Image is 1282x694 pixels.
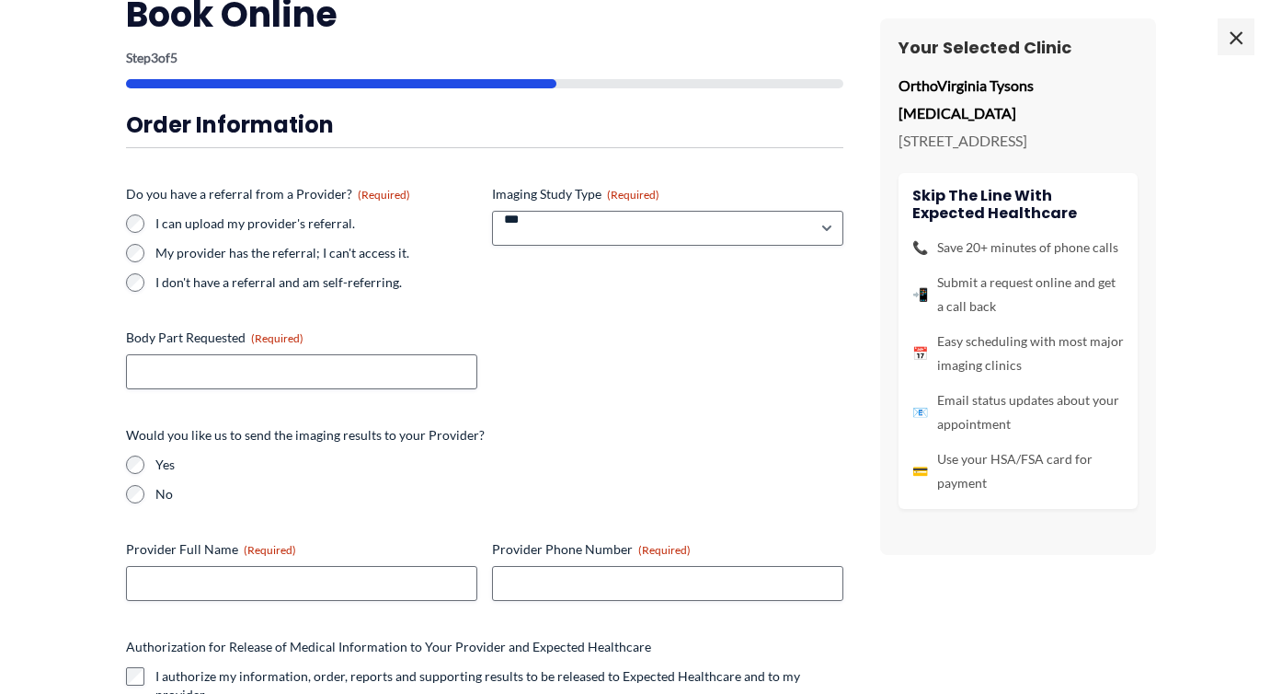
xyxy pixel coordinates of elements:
legend: Authorization for Release of Medical Information to Your Provider and Expected Healthcare [126,638,651,656]
h4: Skip the line with Expected Healthcare [912,187,1124,222]
label: Body Part Requested [126,329,477,347]
span: 💳 [912,459,928,483]
label: No [155,485,843,503]
legend: Would you like us to send the imaging results to your Provider? [126,426,485,445]
span: 📅 [912,341,928,365]
span: (Required) [251,331,303,345]
li: Email status updates about your appointment [912,388,1124,436]
span: (Required) [358,188,410,202]
label: Yes [155,456,843,474]
p: Step of [126,52,843,64]
span: 📲 [912,283,928,307]
label: I don't have a referral and am self-referring. [155,273,477,292]
label: My provider has the referral; I can't access it. [155,244,477,262]
li: Submit a request online and get a call back [912,271,1124,318]
label: I can upload my provider's referral. [155,214,477,233]
legend: Do you have a referral from a Provider? [126,185,410,203]
li: Easy scheduling with most major imaging clinics [912,330,1124,377]
li: Use your HSA/FSA card for payment [912,447,1124,495]
span: (Required) [638,543,691,557]
label: Imaging Study Type [492,185,843,203]
span: × [1218,18,1254,55]
label: Provider Full Name [126,540,477,559]
h3: Your Selected Clinic [899,37,1138,58]
span: (Required) [607,188,659,202]
span: 3 [151,50,158,65]
label: Provider Phone Number [492,540,843,559]
p: [STREET_ADDRESS] [899,127,1138,155]
h3: Order Information [126,110,843,139]
span: (Required) [244,543,296,557]
p: OrthoVirginia Tysons [MEDICAL_DATA] [899,72,1138,126]
span: 📧 [912,400,928,424]
span: 5 [170,50,177,65]
li: Save 20+ minutes of phone calls [912,236,1124,260]
span: 📞 [912,236,928,260]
